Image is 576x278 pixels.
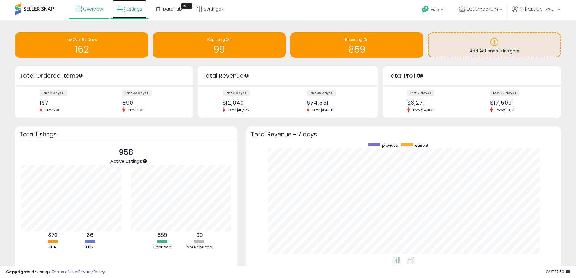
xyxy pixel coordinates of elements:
div: Tooltip anchor [418,73,424,78]
span: DataHub [163,6,182,12]
div: Tooltip anchor [181,3,192,9]
a: Repricing Off 99 [153,32,286,58]
span: Prev: $18,611 [493,107,519,113]
a: Add Actionable Insights [429,33,560,57]
label: last 7 days [223,90,250,96]
span: Prev: 200 [42,107,63,113]
div: Tooltip anchor [244,73,249,78]
h1: 859 [293,44,420,54]
i: Get Help [422,5,429,13]
a: Hi [PERSON_NAME] [512,6,560,20]
span: Listings [126,6,142,12]
label: last 7 days [40,90,67,96]
label: last 30 days [307,90,336,96]
span: Prev: $4,883 [410,107,437,113]
span: 2025-10-6 17:50 GMT [546,269,570,275]
b: 859 [158,231,167,239]
div: Repriced [144,244,181,250]
span: Overview [83,6,103,12]
div: 167 [40,100,100,106]
a: Inv Over 90 Days 162 [15,32,148,58]
span: Help [431,7,439,12]
span: Prev: $18,277 [225,107,252,113]
div: $12,040 [223,100,284,106]
label: last 30 days [490,90,519,96]
h3: Total Listings [20,132,233,137]
span: Repricing Off [207,37,231,42]
h1: 162 [18,44,145,54]
div: Not Repriced [181,244,218,250]
div: FBA [35,244,71,250]
b: 872 [48,231,57,239]
span: DBL Emporium [467,6,498,12]
span: Prev: 993 [125,107,146,113]
p: 958 [110,147,142,158]
strong: Copyright [6,269,28,275]
b: 99 [196,231,203,239]
span: Add Actionable Insights [470,48,519,54]
div: $17,509 [490,100,550,106]
div: Tooltip anchor [142,159,148,164]
a: Repricing On 859 [290,32,423,58]
div: Tooltip anchor [78,73,83,78]
a: Help [417,1,449,20]
h3: Total Revenue - 7 days [251,132,556,137]
div: FBM [72,244,108,250]
span: current [415,143,428,148]
span: Repricing On [345,37,369,42]
label: last 30 days [122,90,152,96]
div: $74,551 [307,100,368,106]
label: last 7 days [407,90,434,96]
h3: Total Profit [387,72,556,80]
div: $3,271 [407,100,467,106]
h1: 99 [156,44,283,54]
h3: Total Ordered Items [20,72,189,80]
span: Hi [PERSON_NAME] [520,6,556,12]
span: previous [382,143,398,148]
a: Privacy Policy [78,269,105,275]
span: Inv Over 90 Days [67,37,97,42]
div: 890 [122,100,183,106]
span: Active Listings [110,158,142,164]
h3: Total Revenue [202,72,374,80]
a: Terms of Use [52,269,77,275]
div: seller snap | | [6,269,105,275]
span: Prev: $84,511 [309,107,336,113]
b: 86 [87,231,93,239]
